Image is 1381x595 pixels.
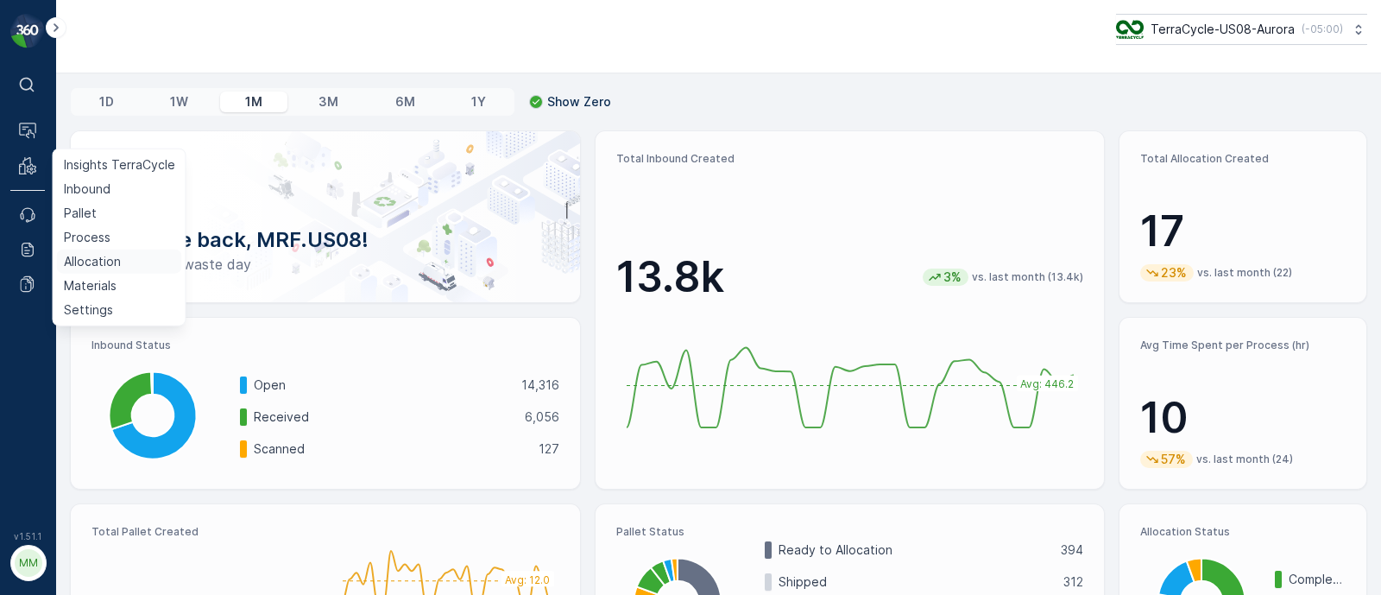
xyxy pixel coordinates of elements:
p: Ready to Allocation [779,541,1050,559]
p: Inbound Status [91,339,559,352]
p: Open [254,377,510,394]
p: Avg Time Spent per Process (hr) [1140,339,1346,352]
p: Welcome back, MRF.US08! [98,226,552,254]
p: Show Zero [547,93,611,111]
p: 1D [99,93,114,111]
p: Total Allocation Created [1140,152,1346,166]
p: TerraCycle-US08-Aurora [1151,21,1295,38]
p: ( -05:00 ) [1302,22,1343,36]
p: 1W [170,93,188,111]
button: MM [10,545,45,581]
p: 6M [395,93,415,111]
p: 14,316 [521,377,559,394]
p: Shipped [779,573,1053,591]
p: 1M [245,93,262,111]
span: v 1.51.1 [10,531,45,541]
p: 3% [942,269,963,286]
p: 10 [1140,392,1346,444]
p: 312 [1063,573,1083,591]
p: Completed [1289,571,1346,588]
p: vs. last month (24) [1196,453,1293,466]
img: image_ci7OI47.png [1116,20,1144,39]
p: Total Pallet Created [91,525,318,539]
p: 23% [1159,264,1189,282]
img: logo [10,14,45,48]
p: Allocation Status [1140,525,1346,539]
p: Pallet Status [616,525,1084,539]
p: 394 [1061,541,1083,559]
p: 17 [1140,206,1346,257]
p: Have a zero-waste day [98,254,552,275]
p: vs. last month (22) [1197,266,1292,280]
p: Received [254,408,514,426]
p: 6,056 [525,408,559,426]
p: Total Inbound Created [616,152,1084,166]
p: 57% [1159,451,1188,468]
p: 1Y [471,93,486,111]
p: 127 [539,440,559,458]
p: 13.8k [616,251,724,303]
button: TerraCycle-US08-Aurora(-05:00) [1116,14,1367,45]
p: vs. last month (13.4k) [972,270,1083,284]
p: 3M [318,93,338,111]
p: Scanned [254,440,527,458]
div: MM [15,549,42,577]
